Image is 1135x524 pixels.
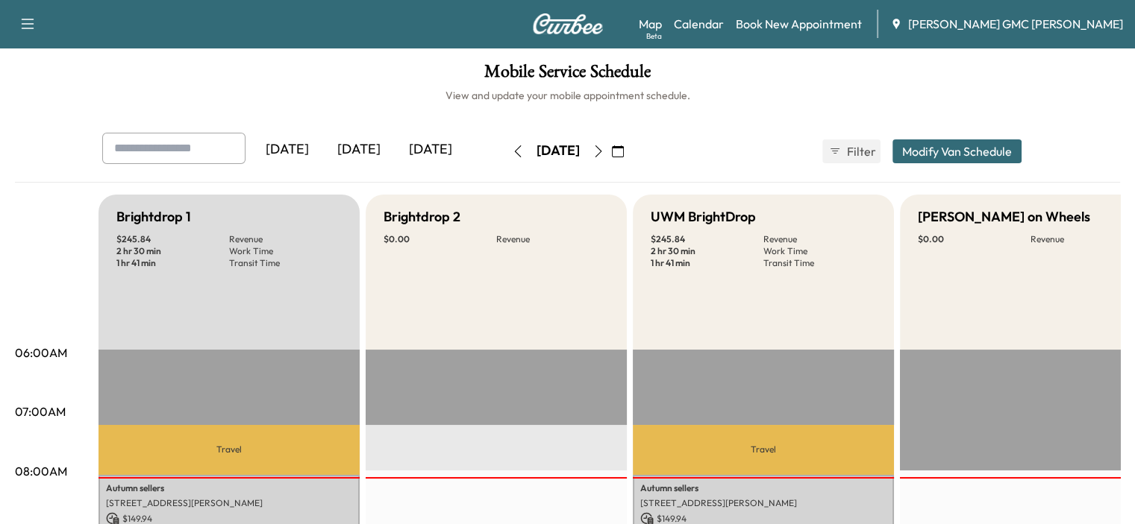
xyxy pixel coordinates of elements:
p: 06:00AM [15,344,67,362]
p: Work Time [763,245,876,257]
p: 07:00AM [15,403,66,420]
button: Modify Van Schedule [892,139,1022,163]
p: Transit Time [763,257,876,269]
div: [DATE] [251,133,323,167]
p: Travel [99,425,360,475]
p: $ 245.84 [651,233,763,245]
h6: View and update your mobile appointment schedule. [15,88,1120,103]
div: [DATE] [537,142,580,160]
h5: [PERSON_NAME] on Wheels [918,206,1090,227]
p: Transit Time [229,257,342,269]
p: Travel [633,425,894,475]
p: Revenue [229,233,342,245]
button: Filter [822,139,881,163]
span: [PERSON_NAME] GMC [PERSON_NAME] [908,15,1123,33]
h5: UWM BrightDrop [651,206,756,227]
p: $ 245.84 [116,233,229,245]
p: 2 hr 30 min [116,245,229,257]
img: Curbee Logo [532,13,604,34]
span: Filter [847,142,874,160]
a: Book New Appointment [736,15,862,33]
p: 1 hr 41 min [116,257,229,269]
a: Calendar [674,15,724,33]
p: Revenue [496,233,609,245]
p: 08:00AM [15,462,67,480]
p: Autumn sellers [106,482,352,494]
a: MapBeta [639,15,662,33]
h5: Brightdrop 1 [116,206,191,227]
div: [DATE] [323,133,395,167]
p: 1 hr 41 min [651,257,763,269]
p: [STREET_ADDRESS][PERSON_NAME] [106,497,352,509]
p: $ 0.00 [384,233,496,245]
div: Beta [646,31,662,42]
h1: Mobile Service Schedule [15,63,1120,88]
h5: Brightdrop 2 [384,206,460,227]
p: Work Time [229,245,342,257]
p: Revenue [763,233,876,245]
p: 2 hr 30 min [651,245,763,257]
div: [DATE] [395,133,466,167]
p: [STREET_ADDRESS][PERSON_NAME] [640,497,887,509]
p: Autumn sellers [640,482,887,494]
p: $ 0.00 [918,233,1031,245]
